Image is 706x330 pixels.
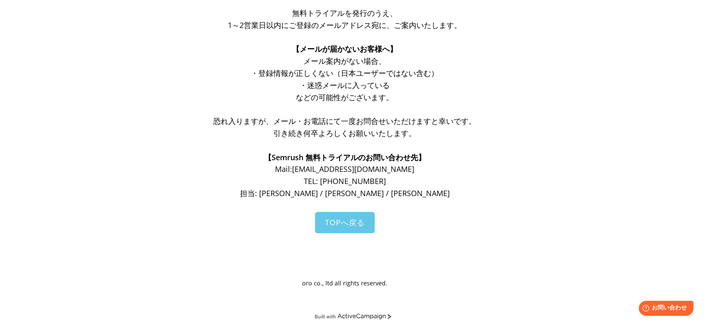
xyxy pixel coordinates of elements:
span: 引き続き何卒よろしくお願いいたします。 [273,128,416,138]
a: TOPへ戻る [315,212,375,233]
span: 無料トライアルを発行のうえ、 [292,8,397,18]
span: などの可能性がございます。 [296,92,393,102]
span: ・登録情報が正しくない（日本ユーザーではない含む） [251,68,439,78]
span: Mail: [EMAIL_ADDRESS][DOMAIN_NAME] [275,164,414,174]
iframe: Help widget launcher [632,297,697,321]
span: 恐れ入りますが、メール・お電話にて一度お問合せいただけますと幸いです。 [213,116,476,126]
span: TOPへ戻る [325,217,365,227]
span: 【Semrush 無料トライアルのお問い合わせ先】 [264,152,426,162]
span: 1～2営業日以内にご登録のメールアドレス宛に、ご案内いたします。 [228,20,461,30]
span: 【メールが届かないお客様へ】 [292,44,397,54]
span: メール案内がない場合、 [303,56,386,66]
span: ・迷惑メールに入っている [300,80,390,90]
span: TEL: [PHONE_NUMBER] [304,176,386,186]
span: oro co., ltd all rights reserved. [302,279,387,287]
span: 担当: [PERSON_NAME] / [PERSON_NAME] / [PERSON_NAME] [240,188,450,198]
div: Built with [315,313,336,320]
